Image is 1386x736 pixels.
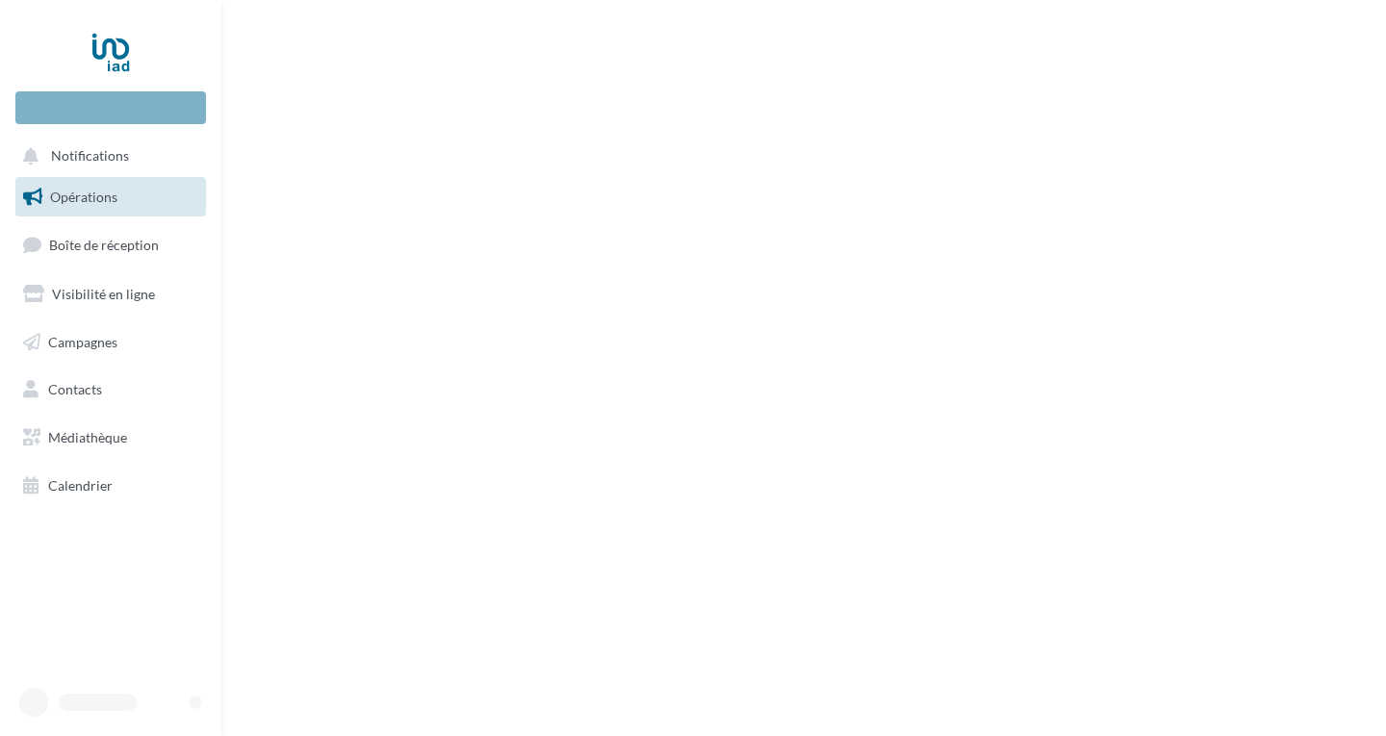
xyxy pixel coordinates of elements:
[12,274,210,315] a: Visibilité en ligne
[49,237,159,253] span: Boîte de réception
[48,381,102,397] span: Contacts
[12,466,210,506] a: Calendrier
[48,429,127,445] span: Médiathèque
[12,177,210,217] a: Opérations
[50,189,117,205] span: Opérations
[48,333,117,349] span: Campagnes
[51,148,129,165] span: Notifications
[15,91,206,124] div: Nouvelle campagne
[52,286,155,302] span: Visibilité en ligne
[12,224,210,266] a: Boîte de réception
[12,322,210,363] a: Campagnes
[48,477,113,494] span: Calendrier
[12,418,210,458] a: Médiathèque
[12,369,210,410] a: Contacts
